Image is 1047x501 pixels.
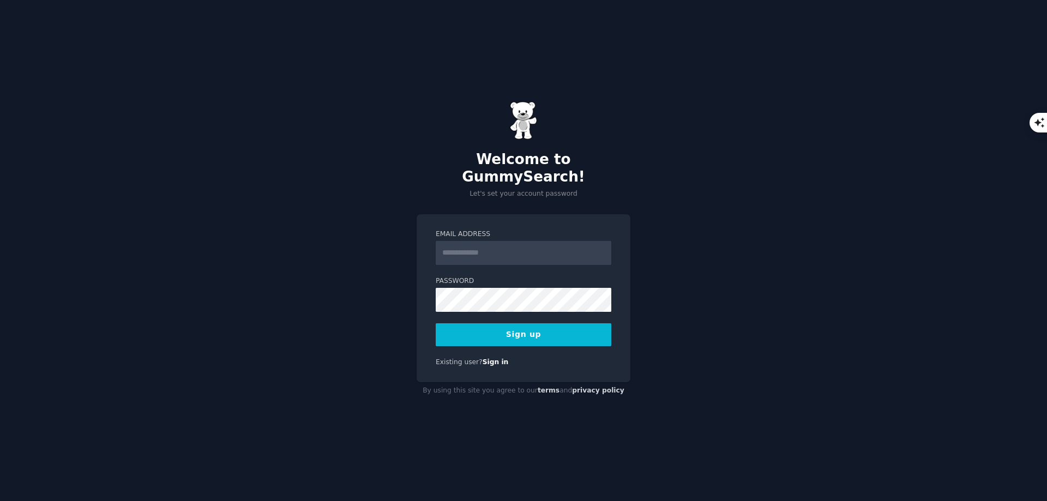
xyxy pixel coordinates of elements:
[510,101,537,140] img: Gummy Bear
[572,387,624,394] a: privacy policy
[436,276,611,286] label: Password
[436,323,611,346] button: Sign up
[436,358,483,366] span: Existing user?
[417,151,630,185] h2: Welcome to GummySearch!
[436,230,611,239] label: Email Address
[417,189,630,199] p: Let's set your account password
[483,358,509,366] a: Sign in
[538,387,559,394] a: terms
[417,382,630,400] div: By using this site you agree to our and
